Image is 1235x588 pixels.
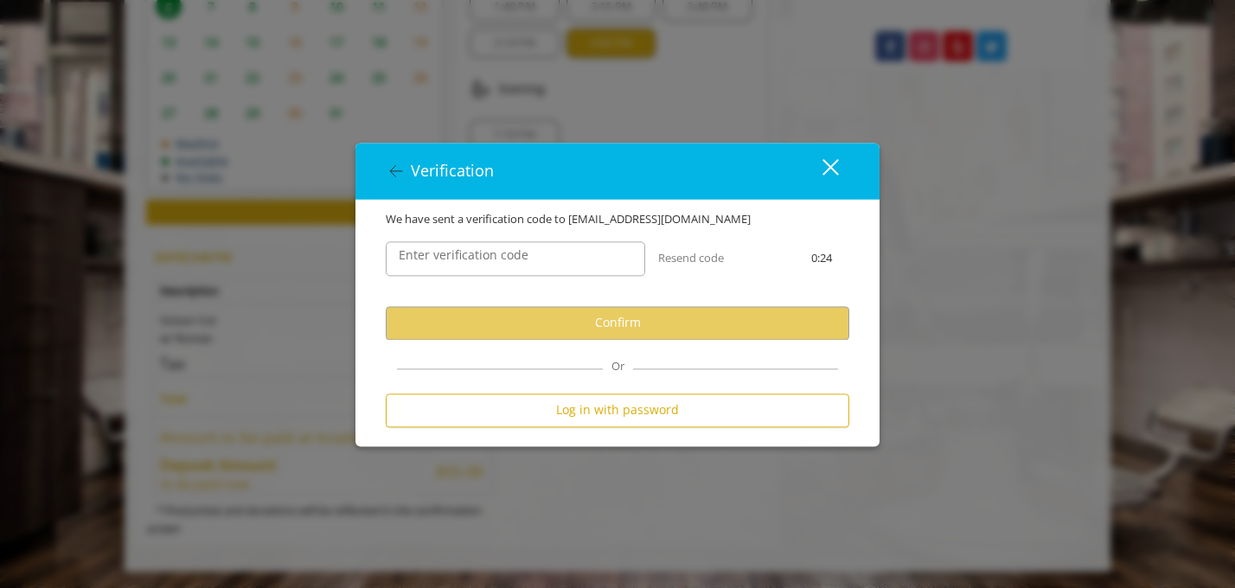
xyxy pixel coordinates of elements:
[386,241,645,276] input: verificationCodeText
[790,153,849,189] button: close dialog
[411,160,494,181] span: Verification
[390,246,537,265] label: Enter verification code
[386,393,849,427] button: Log in with password
[803,158,837,184] div: close dialog
[781,249,862,267] div: 0:24
[603,358,633,374] span: Or
[386,306,849,340] button: Confirm
[658,249,724,267] button: Resend code
[373,210,862,228] div: We have sent a verification code to [EMAIL_ADDRESS][DOMAIN_NAME]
